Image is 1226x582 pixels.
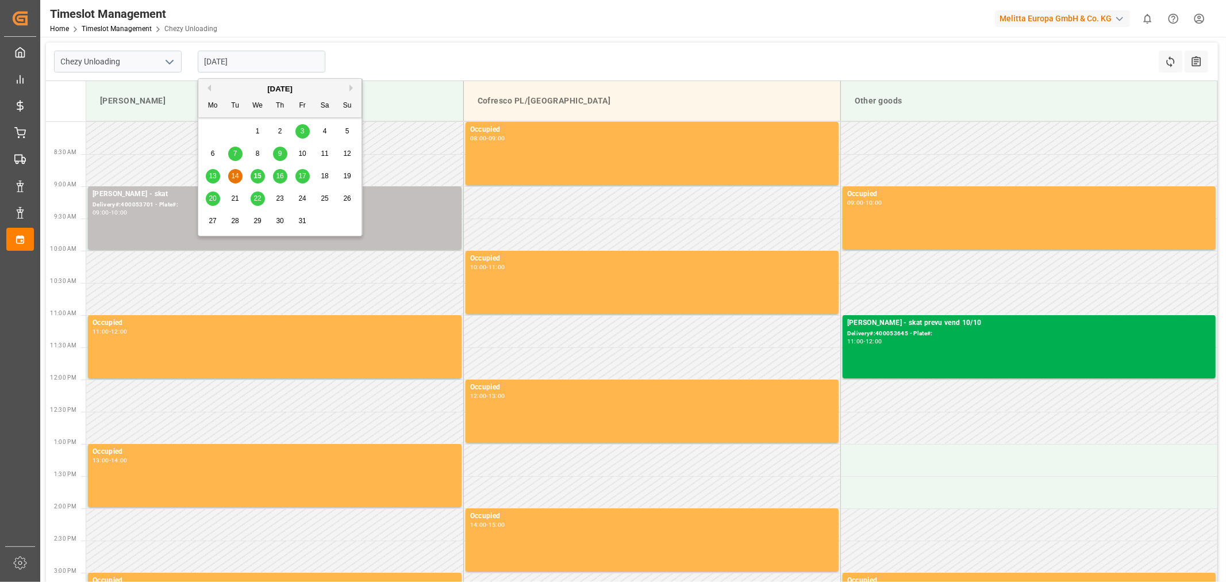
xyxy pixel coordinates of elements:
span: 11:00 AM [50,310,76,316]
span: 13 [209,172,216,180]
div: 10:00 [866,200,882,205]
div: Occupied [470,124,834,136]
div: Choose Thursday, October 9th, 2025 [273,147,287,161]
div: Delivery#:400053645 - Plate#: [847,329,1211,339]
div: Choose Wednesday, October 15th, 2025 [251,169,265,183]
div: Choose Friday, October 3rd, 2025 [295,124,310,139]
button: Previous Month [204,85,211,91]
div: Mo [206,99,220,113]
div: Other goods [850,90,1208,112]
div: Choose Wednesday, October 22nd, 2025 [251,192,265,206]
div: Occupied [93,317,457,329]
div: Choose Thursday, October 2nd, 2025 [273,124,287,139]
div: Choose Friday, October 24th, 2025 [295,192,310,206]
div: - [486,393,488,399]
div: Choose Tuesday, October 7th, 2025 [228,147,243,161]
button: Melitta Europa GmbH & Co. KG [995,7,1135,29]
span: 23 [276,194,283,202]
div: 10:00 [111,210,128,215]
span: 25 [321,194,328,202]
span: 9 [278,150,282,158]
input: Type to search/select [54,51,182,72]
div: Timeslot Management [50,5,217,22]
div: Choose Monday, October 13th, 2025 [206,169,220,183]
span: 12:00 PM [50,374,76,381]
div: Melitta Europa GmbH & Co. KG [995,10,1130,27]
span: 15 [253,172,261,180]
span: 17 [298,172,306,180]
span: 14 [231,172,239,180]
span: 12:30 PM [50,407,76,413]
div: 14:00 [111,458,128,463]
div: - [486,265,488,270]
div: 11:00 [489,265,505,270]
div: Choose Wednesday, October 1st, 2025 [251,124,265,139]
span: 10:00 AM [50,246,76,252]
div: Choose Thursday, October 23rd, 2025 [273,192,287,206]
span: 28 [231,217,239,225]
div: We [251,99,265,113]
span: 1:00 PM [54,439,76,445]
span: 10:30 AM [50,278,76,284]
span: 24 [298,194,306,202]
button: Next Month [349,85,356,91]
button: open menu [160,53,178,71]
div: [DATE] [198,83,362,95]
div: - [864,339,866,344]
div: Occupied [470,253,834,265]
span: 4 [323,127,327,135]
div: Su [340,99,355,113]
div: [PERSON_NAME] - skat prevu vend 10/10 [847,317,1211,329]
div: Th [273,99,287,113]
div: Choose Tuesday, October 21st, 2025 [228,192,243,206]
div: 14:00 [470,522,487,527]
div: - [486,136,488,141]
div: Occupied [470,511,834,522]
div: Occupied [847,189,1211,200]
span: 6 [211,150,215,158]
span: 8 [256,150,260,158]
span: 5 [345,127,349,135]
div: Choose Monday, October 20th, 2025 [206,192,220,206]
div: Choose Monday, October 27th, 2025 [206,214,220,228]
div: - [486,522,488,527]
span: 7 [233,150,237,158]
div: Choose Friday, October 17th, 2025 [295,169,310,183]
div: - [864,200,866,205]
span: 31 [298,217,306,225]
span: 21 [231,194,239,202]
div: Delivery#:400053701 - Plate#: [93,200,457,210]
div: Choose Wednesday, October 29th, 2025 [251,214,265,228]
span: 8:30 AM [54,149,76,155]
div: Choose Friday, October 10th, 2025 [295,147,310,161]
div: 13:00 [93,458,109,463]
div: Tu [228,99,243,113]
span: 27 [209,217,216,225]
span: 20 [209,194,216,202]
div: 09:00 [847,200,864,205]
span: 22 [253,194,261,202]
span: 1 [256,127,260,135]
div: 15:00 [489,522,505,527]
div: - [109,329,111,334]
div: Choose Saturday, October 18th, 2025 [318,169,332,183]
span: 19 [343,172,351,180]
div: Sa [318,99,332,113]
div: [PERSON_NAME] - skat [93,189,457,200]
div: month 2025-10 [202,120,359,232]
span: 18 [321,172,328,180]
div: Choose Monday, October 6th, 2025 [206,147,220,161]
div: Choose Saturday, October 4th, 2025 [318,124,332,139]
span: 2 [278,127,282,135]
div: 11:00 [93,329,109,334]
span: 3 [301,127,305,135]
span: 11:30 AM [50,342,76,349]
span: 30 [276,217,283,225]
span: 26 [343,194,351,202]
span: 3:00 PM [54,568,76,574]
div: - [109,210,111,215]
div: 09:00 [93,210,109,215]
div: 08:00 [470,136,487,141]
span: 2:30 PM [54,535,76,542]
div: Choose Tuesday, October 14th, 2025 [228,169,243,183]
